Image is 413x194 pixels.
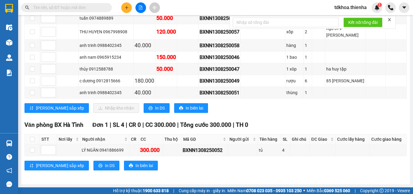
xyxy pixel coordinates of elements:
[200,77,239,85] div: BXNN1308250049
[336,134,369,144] th: Cước lấy hàng
[199,87,241,99] td: BXNN1308250051
[379,189,384,193] span: copyright
[29,106,34,111] span: sort-ascending
[307,187,350,194] span: Miền Bắc
[200,89,239,97] div: BXNN1308250051
[174,103,208,113] button: printerIn biên lai
[143,188,169,193] strong: 1900 633 818
[173,187,174,194] span: |
[5,4,13,13] img: logo-vxr
[135,162,153,169] span: In biên lai
[326,77,365,84] div: 85 [PERSON_NAME]
[105,162,115,169] span: In DS
[183,146,227,154] div: BXNN1308250052
[200,42,239,49] div: BXNN1308250058
[139,134,163,144] th: CC
[125,5,129,10] span: plus
[33,4,105,11] input: Tìm tên, số ĐT hoặc mã đơn
[59,136,74,143] span: Nơi lấy
[286,66,303,72] div: 1 xôp
[199,75,241,87] td: BXNN1308250049
[348,19,378,26] span: Kết nối tổng đài
[311,136,329,143] span: ĐC Giao
[236,121,248,128] span: TH 0
[135,77,154,85] div: 180.000
[233,18,339,27] input: Nhập số tổng đài
[82,136,123,143] span: Người nhận
[155,105,165,111] span: In DS
[305,42,311,49] div: 1
[129,121,141,128] span: CR 0
[286,89,303,96] div: thùng
[305,54,311,61] div: 1
[379,3,381,7] span: 1
[305,66,311,72] div: 1
[135,88,154,97] div: 40.000
[355,187,356,194] span: |
[258,134,281,144] th: Tên hàng
[199,63,241,75] td: BXNN1308250047
[36,105,84,111] span: [PERSON_NAME] sắp xếp
[303,189,305,192] span: ⚪️
[129,163,133,168] span: printer
[80,15,132,21] div: tuấn 0974889889
[80,42,132,49] div: anh trinh 0988402345
[6,140,12,146] img: warehouse-icon
[233,121,234,128] span: |
[177,121,179,128] span: |
[82,147,128,153] div: LÝ NGÂN 0941886699
[286,42,303,49] div: hàng
[80,89,132,96] div: anh trinh 0988402345
[179,106,183,111] span: printer
[305,77,311,84] div: 6
[98,163,102,168] span: printer
[399,2,409,13] button: caret-down
[227,187,302,194] span: Miền Nam
[6,70,12,76] img: solution-icon
[142,121,144,128] span: |
[156,28,176,36] div: 120.000
[24,103,89,113] button: sort-ascending[PERSON_NAME] sắp xếp
[126,121,127,128] span: |
[402,5,407,10] span: caret-down
[387,18,392,22] span: close
[281,134,290,144] th: SL
[156,14,176,22] div: 50.000
[145,121,176,128] span: CC 300.000
[199,51,241,63] td: BXNN1308250046
[110,121,111,128] span: |
[326,25,365,38] div: ngõ 379 [PERSON_NAME]
[199,40,241,51] td: BXNN1308250058
[80,54,132,61] div: anh nam 0965915234
[290,134,310,144] th: Ghi chú
[6,39,12,46] img: warehouse-icon
[6,168,12,173] span: notification
[6,181,12,187] span: message
[24,121,83,128] span: Văn phòng BX Hà Tĩnh
[324,188,350,193] strong: 0369 525 060
[80,66,132,72] div: thủy 0912588788
[388,5,393,10] img: phone-icon
[124,161,158,170] button: printerIn biên lai
[183,136,222,143] span: Mã GD
[199,12,241,24] td: BXNN1308250056
[156,65,176,73] div: 50.000
[135,41,154,50] div: 40.000
[24,161,89,170] button: sort-ascending[PERSON_NAME] sắp xếp
[29,163,34,168] span: sort-ascending
[80,77,132,84] div: c dương 0912815666
[163,134,182,144] th: Thu hộ
[135,2,146,13] button: file-add
[138,5,143,10] span: file-add
[200,65,239,73] div: BXNN1308250047
[113,187,169,194] span: Hỗ trợ kỹ thuật:
[6,24,12,31] img: warehouse-icon
[246,188,302,193] strong: 0708 023 035 - 0935 103 250
[25,5,29,10] span: search
[156,53,176,61] div: 150.000
[93,161,119,170] button: printerIn DS
[182,144,228,156] td: BXNN1308250052
[305,28,311,35] div: 2
[80,28,132,35] div: THU HUYEN 0967998908
[305,89,311,96] div: 1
